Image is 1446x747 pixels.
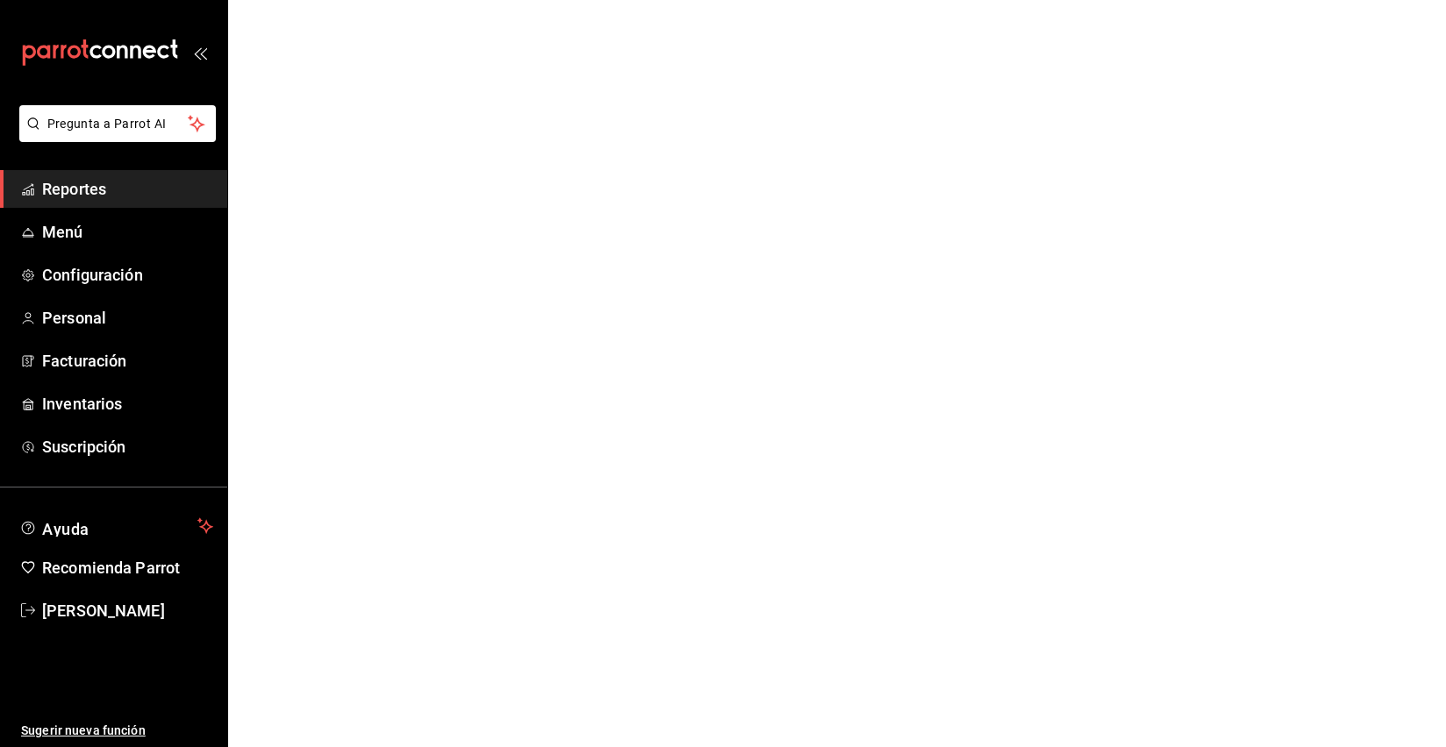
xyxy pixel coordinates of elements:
[42,220,213,244] span: Menú
[42,599,213,622] span: [PERSON_NAME]
[42,306,213,330] span: Personal
[42,435,213,459] span: Suscripción
[42,392,213,416] span: Inventarios
[21,722,213,740] span: Sugerir nueva función
[47,115,189,133] span: Pregunta a Parrot AI
[42,349,213,373] span: Facturación
[42,516,190,537] span: Ayuda
[19,105,216,142] button: Pregunta a Parrot AI
[42,263,213,287] span: Configuración
[193,46,207,60] button: open_drawer_menu
[12,127,216,146] a: Pregunta a Parrot AI
[42,556,213,580] span: Recomienda Parrot
[42,177,213,201] span: Reportes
